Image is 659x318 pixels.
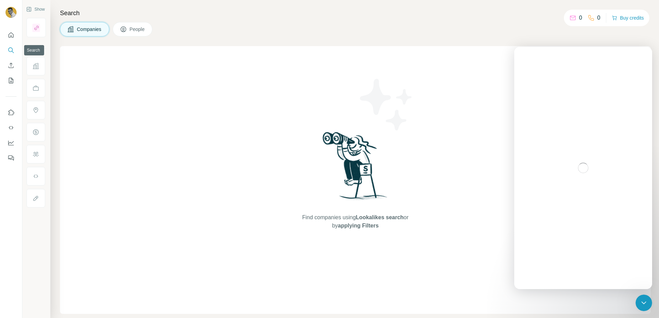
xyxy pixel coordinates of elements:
[356,214,404,220] span: Lookalikes search
[6,137,17,149] button: Dashboard
[21,4,50,14] button: Show
[6,121,17,134] button: Use Surfe API
[338,223,378,229] span: applying Filters
[597,14,600,22] p: 0
[636,295,652,311] iframe: Intercom live chat
[77,26,102,33] span: Companies
[6,29,17,41] button: Quick start
[60,8,651,18] h4: Search
[6,44,17,56] button: Search
[6,74,17,87] button: My lists
[6,59,17,72] button: Enrich CSV
[130,26,145,33] span: People
[300,213,410,230] span: Find companies using or by
[6,106,17,119] button: Use Surfe on LinkedIn
[579,14,582,22] p: 0
[514,47,652,289] iframe: Intercom live chat
[6,7,17,18] img: Avatar
[355,74,417,136] img: Surfe Illustration - Stars
[6,152,17,164] button: Feedback
[612,13,644,23] button: Buy credits
[320,130,391,207] img: Surfe Illustration - Woman searching with binoculars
